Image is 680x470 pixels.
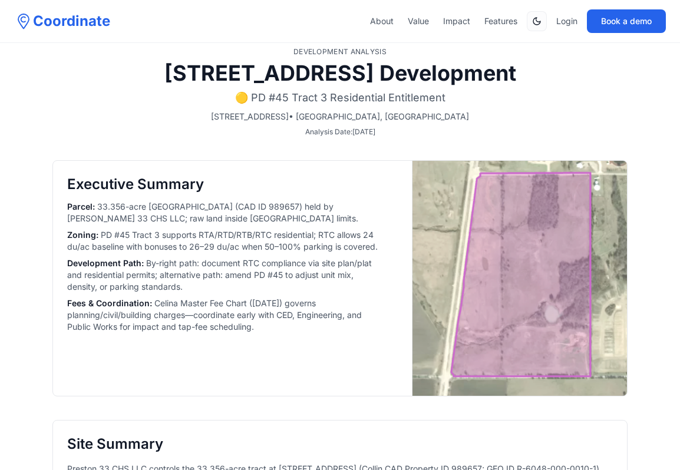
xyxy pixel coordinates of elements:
img: Site overview [412,161,627,396]
span: Parcel : [67,201,95,211]
a: Features [484,15,517,27]
span: Celina Master Fee Chart ([DATE]) governs planning/civil/building charges—coordinate early with CE... [67,298,362,332]
span: 33.356-acre [GEOGRAPHIC_DATA] (CAD ID 989657) held by [PERSON_NAME] 33 CHS LLC; raw land inside [... [67,201,358,223]
a: Coordinate [14,12,110,31]
a: Login [556,15,577,27]
p: 🟡 PD #45 Tract 3 Residential Entitlement [52,90,628,106]
span: Zoning : [67,230,98,240]
a: Value [408,15,429,27]
a: About [370,15,394,27]
p: Development Analysis [52,47,628,57]
h1: [STREET_ADDRESS] Development [52,61,628,85]
img: Coordinate [14,12,33,31]
h2: Executive Summary [67,175,384,194]
a: Impact [443,15,470,27]
button: Switch to dark mode [527,11,547,31]
p: Analysis Date: [DATE] [52,127,628,137]
button: Book a demo [587,9,666,33]
span: Fees & Coordination : [67,298,152,308]
p: [STREET_ADDRESS] • [GEOGRAPHIC_DATA], [GEOGRAPHIC_DATA] [52,111,628,123]
span: PD #45 Tract 3 supports RTA/RTD/RTB/RTC residential; RTC allows 24 du/ac baseline with bonuses to... [67,230,378,251]
span: By-right path: document RTC compliance via site plan/plat and residential permits; alternative pa... [67,258,372,292]
span: Development Path : [67,258,144,268]
h2: Site Summary [67,435,613,454]
span: Coordinate [33,12,110,31]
